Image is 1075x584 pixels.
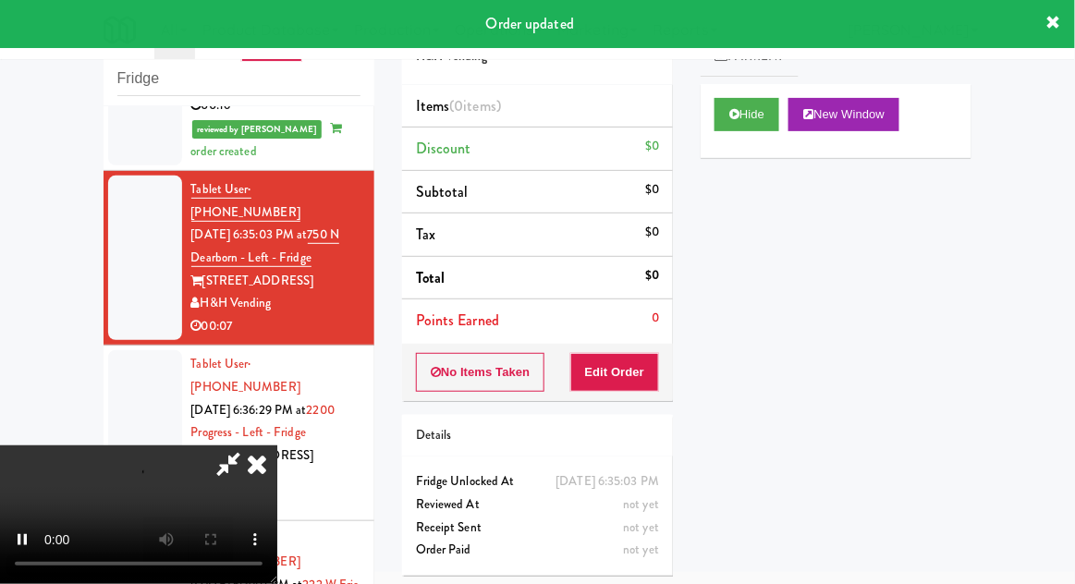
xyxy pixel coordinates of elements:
span: [DATE] 6:35:03 PM at [191,225,308,243]
div: 00:16 [191,94,360,117]
span: · [PHONE_NUMBER] [191,355,300,395]
span: reviewed by [PERSON_NAME] [192,120,323,139]
div: 0 [652,307,659,330]
div: 00:07 [191,315,360,338]
div: $0 [645,221,659,244]
li: Tablet User· [PHONE_NUMBER][DATE] 6:36:29 PM at2200 Progress - Left - Fridge[STREET_ADDRESS]H&H V... [104,346,374,520]
div: $0 [645,178,659,201]
span: · [PHONE_NUMBER] [191,180,300,221]
input: Search vision orders [117,62,360,96]
span: Discount [416,138,471,159]
div: Fridge Unlocked At [416,470,659,493]
span: not yet [623,495,659,513]
ng-pluralize: items [464,95,497,116]
div: [STREET_ADDRESS] [191,270,360,293]
a: 750 N Dearborn - Left - Fridge [191,225,340,267]
span: Items [416,95,501,116]
span: Points Earned [416,310,499,331]
a: Tablet User· [PHONE_NUMBER] [191,180,300,222]
div: $0 [645,135,659,158]
span: Order updated [486,13,574,34]
div: [STREET_ADDRESS] [191,444,360,468]
li: Tablet User· [PHONE_NUMBER][DATE] 6:35:03 PM at750 N Dearborn - Left - Fridge[STREET_ADDRESS]H&H ... [104,171,374,346]
button: Hide [715,98,779,131]
span: Total [416,267,446,288]
div: $0 [645,264,659,287]
button: New Window [788,98,899,131]
span: Tax [416,224,435,245]
span: order created [191,119,342,160]
div: H&H Vending [191,292,360,315]
div: Receipt Sent [416,517,659,540]
div: Details [416,424,659,447]
span: [DATE] 6:36:29 PM at [191,401,307,419]
h5: H&H Vending [416,50,659,64]
span: Subtotal [416,181,469,202]
button: No Items Taken [416,353,545,392]
a: Tablet User· [PHONE_NUMBER] [191,355,300,395]
span: (0 ) [449,95,501,116]
span: not yet [623,541,659,558]
div: Reviewed At [416,493,659,517]
button: Edit Order [570,353,660,392]
div: Order Paid [416,539,659,562]
span: not yet [623,518,659,536]
div: [DATE] 6:35:03 PM [556,470,659,493]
